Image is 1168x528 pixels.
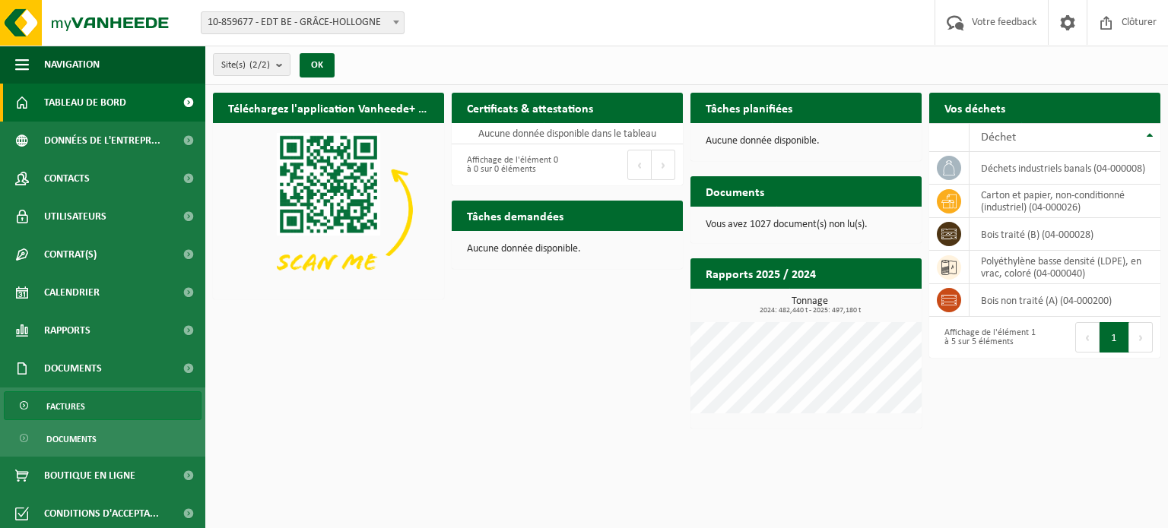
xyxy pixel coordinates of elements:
[652,150,675,180] button: Next
[44,273,100,311] span: Calendrier
[981,131,1016,144] span: Déchet
[452,201,579,230] h2: Tâches demandées
[690,258,831,288] h2: Rapports 2025 / 2024
[4,424,202,453] a: Documents
[44,160,90,198] span: Contacts
[221,54,270,77] span: Site(s)
[201,11,405,34] span: 10-859677 - EDT BE - GRÂCE-HOLLOGNE
[1100,322,1129,353] button: 1
[44,198,106,236] span: Utilisateurs
[698,307,922,315] span: 2024: 482,440 t - 2025: 497,180 t
[44,457,135,495] span: Boutique en ligne
[627,150,652,180] button: Previous
[459,148,560,182] div: Affichage de l'élément 0 à 0 sur 0 éléments
[467,244,668,255] p: Aucune donnée disponible.
[789,288,920,318] a: Consulter les rapports
[1075,322,1100,353] button: Previous
[213,93,444,122] h2: Téléchargez l'application Vanheede+ maintenant!
[937,321,1037,354] div: Affichage de l'élément 1 à 5 sur 5 éléments
[970,284,1160,317] td: bois non traité (A) (04-000200)
[46,392,85,421] span: Factures
[44,46,100,84] span: Navigation
[213,53,290,76] button: Site(s)(2/2)
[44,122,160,160] span: Données de l'entrepr...
[690,176,779,206] h2: Documents
[929,93,1020,122] h2: Vos déchets
[46,425,97,454] span: Documents
[452,93,608,122] h2: Certificats & attestations
[970,185,1160,218] td: carton et papier, non-conditionné (industriel) (04-000026)
[706,220,906,230] p: Vous avez 1027 document(s) non lu(s).
[44,311,90,349] span: Rapports
[202,12,404,33] span: 10-859677 - EDT BE - GRÂCE-HOLLOGNE
[213,123,444,296] img: Download de VHEPlus App
[1129,322,1153,353] button: Next
[4,391,202,420] a: Factures
[249,60,270,70] count: (2/2)
[44,236,97,273] span: Contrat(s)
[970,152,1160,185] td: déchets industriels banals (04-000008)
[970,218,1160,251] td: bois traité (B) (04-000028)
[44,84,126,122] span: Tableau de bord
[300,53,335,77] button: OK
[698,296,922,315] h3: Tonnage
[44,349,102,387] span: Documents
[452,123,683,144] td: Aucune donnée disponible dans le tableau
[706,136,906,147] p: Aucune donnée disponible.
[970,251,1160,284] td: polyéthylène basse densité (LDPE), en vrac, coloré (04-000040)
[690,93,808,122] h2: Tâches planifiées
